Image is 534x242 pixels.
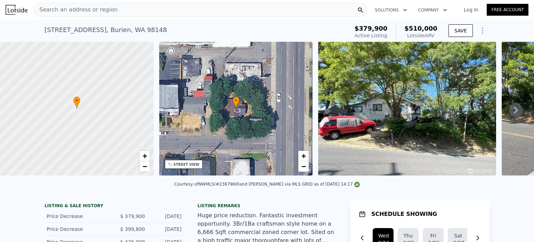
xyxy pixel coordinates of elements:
div: LISTING & SALE HISTORY [44,203,184,210]
div: Wed [378,232,388,239]
a: Zoom in [139,151,150,161]
span: $ 379,900 [120,213,145,219]
img: NWMLS Logo [354,182,360,187]
a: Log In [455,6,487,13]
span: Active Listing [355,33,387,38]
img: Sale: 149617823 Parcel: 98531530 [318,42,496,175]
a: Zoom in [298,151,309,161]
span: − [142,162,147,171]
span: $510,000 [404,25,437,32]
div: Courtesy of NWMLS (#2367969) and [PERSON_NAME] via MLS GRID as of [DATE] 14:17 [174,182,359,187]
a: Free Account [487,4,528,16]
div: [STREET_ADDRESS] , Burien , WA 98148 [44,25,167,35]
button: Show Options [476,24,489,38]
span: + [301,151,306,160]
span: $ 399,800 [120,226,145,232]
div: Sat [453,232,463,239]
div: Price Decrease [47,213,108,220]
button: Company [413,4,453,16]
h1: SCHEDULE SHOWING [371,210,437,218]
div: [DATE] [151,213,181,220]
div: Listing remarks [197,203,337,209]
div: [DATE] [151,226,181,233]
button: Solutions [369,4,413,16]
a: Zoom out [298,161,309,172]
div: STREET VIEW [173,162,200,167]
div: Lotside ARV [404,32,437,39]
button: SAVE [448,24,473,37]
span: + [142,151,147,160]
div: • [73,96,80,109]
span: Search an address or region [34,6,118,14]
span: $379,900 [355,25,388,32]
span: • [233,97,240,104]
span: • [73,97,80,104]
div: Price Decrease [47,226,108,233]
a: Zoom out [139,161,150,172]
div: Thu [403,232,413,239]
div: Fri [428,232,438,239]
div: • [233,96,240,109]
span: − [301,162,306,171]
img: Lotside [6,5,27,15]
